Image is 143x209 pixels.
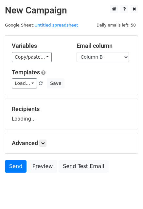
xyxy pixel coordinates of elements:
[47,78,64,88] button: Save
[94,22,138,29] span: Daily emails left: 50
[5,160,27,173] a: Send
[12,140,131,147] h5: Advanced
[59,160,108,173] a: Send Test Email
[12,105,131,123] div: Loading...
[94,23,138,28] a: Daily emails left: 50
[12,105,131,113] h5: Recipients
[12,69,40,76] a: Templates
[28,160,57,173] a: Preview
[77,42,132,49] h5: Email column
[12,78,37,88] a: Load...
[5,5,138,16] h2: New Campaign
[34,23,78,28] a: Untitled spreadsheet
[5,23,78,28] small: Google Sheet:
[12,42,67,49] h5: Variables
[12,52,52,62] a: Copy/paste...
